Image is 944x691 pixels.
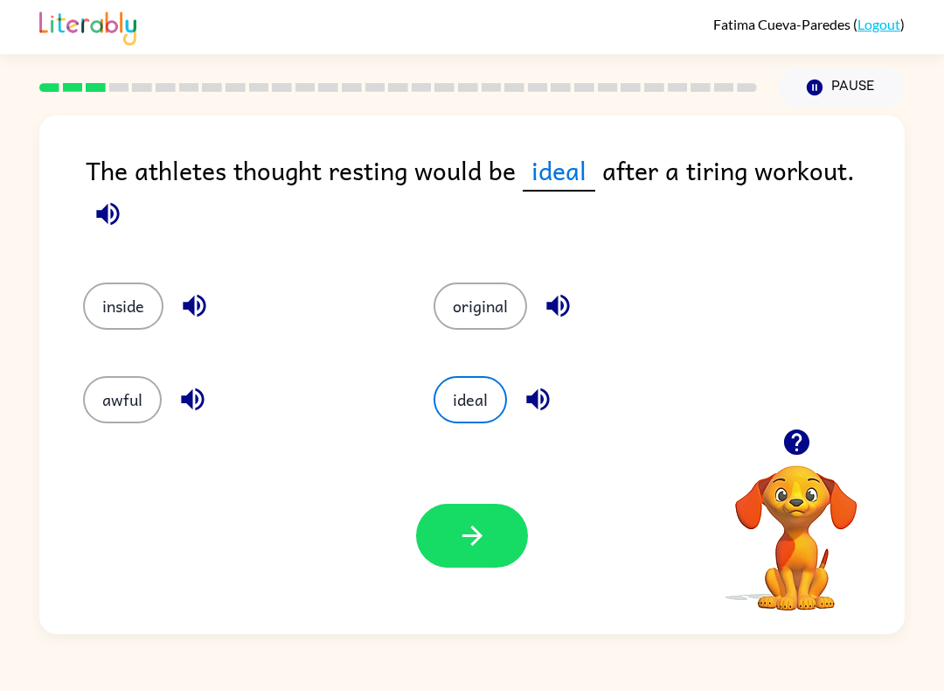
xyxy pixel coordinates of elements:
[434,283,527,330] button: original
[713,16,853,32] span: Fatima Cueva-Paredes
[523,150,595,192] span: ideal
[83,283,163,330] button: inside
[778,67,905,108] button: Pause
[709,438,884,613] video: Your browser must support playing .mp4 files to use Literably. Please try using another browser.
[83,376,162,423] button: awful
[39,7,136,45] img: Literably
[86,150,905,248] div: The athletes thought resting would be after a tiring workout.
[434,376,507,423] button: ideal
[857,16,900,32] a: Logout
[713,16,905,32] div: ( )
